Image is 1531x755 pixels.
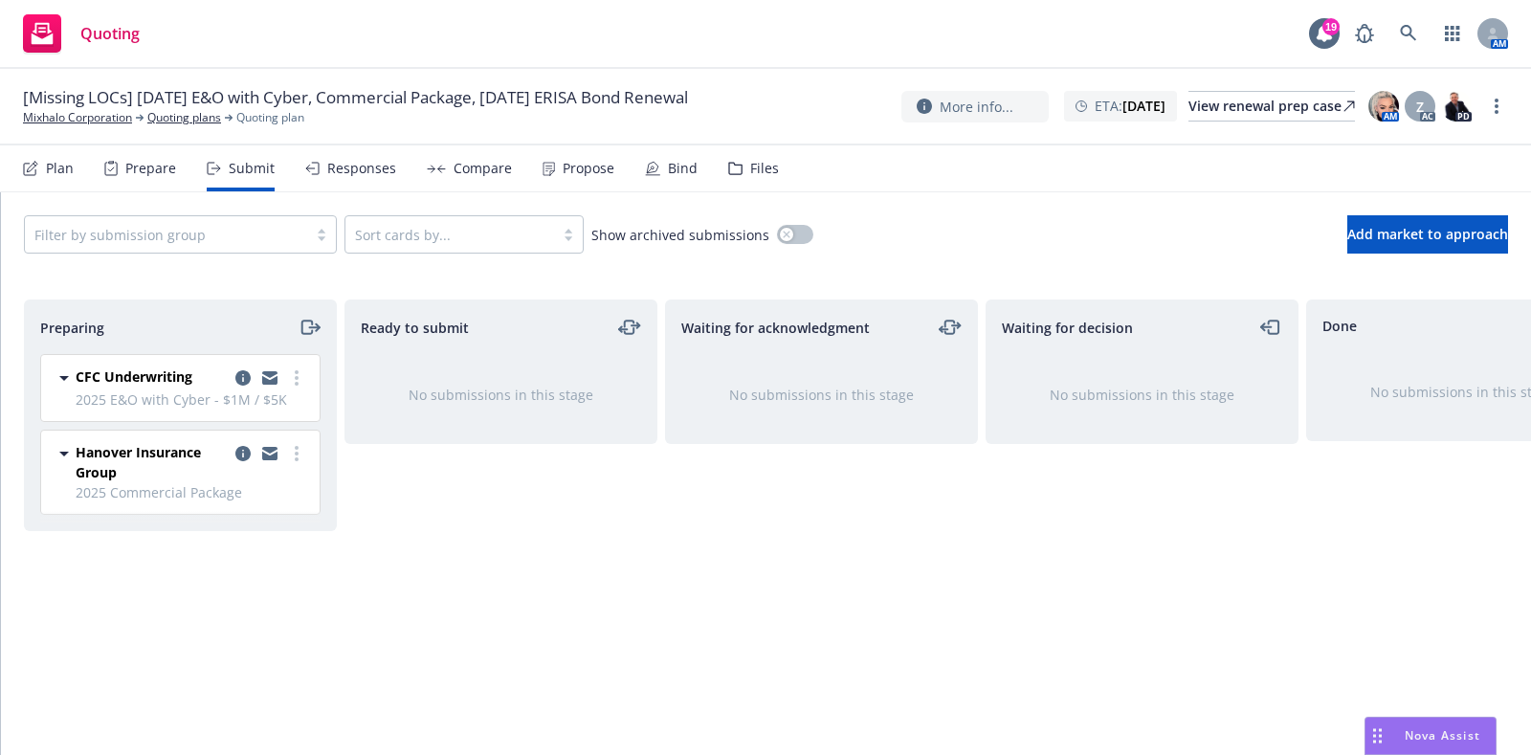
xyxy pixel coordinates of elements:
[1433,14,1472,53] a: Switch app
[376,385,626,405] div: No submissions in this stage
[1365,718,1389,754] div: Drag to move
[1188,92,1355,121] div: View renewal prep case
[76,389,308,410] span: 2025 E&O with Cyber - $1M / $5K
[1441,91,1472,122] img: photo
[1345,14,1384,53] a: Report a Bug
[76,482,308,502] span: 2025 Commercial Package
[454,161,512,176] div: Compare
[147,109,221,126] a: Quoting plans
[1017,385,1267,405] div: No submissions in this stage
[750,161,779,176] div: Files
[1095,96,1165,116] span: ETA :
[939,316,962,339] a: moveLeftRight
[361,318,469,338] span: Ready to submit
[618,316,641,339] a: moveLeftRight
[1322,316,1357,336] span: Done
[236,109,304,126] span: Quoting plan
[1368,91,1399,122] img: photo
[40,318,104,338] span: Preparing
[23,86,688,109] span: [Missing LOCs] [DATE] E&O with Cyber, Commercial Package, [DATE] ERISA Bond Renewal
[1002,318,1133,338] span: Waiting for decision
[23,109,132,126] a: Mixhalo Corporation
[1389,14,1428,53] a: Search
[15,7,147,60] a: Quoting
[901,91,1049,122] button: More info...
[258,366,281,389] a: copy logging email
[940,97,1013,117] span: More info...
[1122,97,1165,115] strong: [DATE]
[76,442,228,482] span: Hanover Insurance Group
[1365,717,1497,755] button: Nova Assist
[258,442,281,465] a: copy logging email
[668,161,698,176] div: Bind
[1188,91,1355,122] a: View renewal prep case
[327,161,396,176] div: Responses
[1347,225,1508,243] span: Add market to approach
[1485,95,1508,118] a: more
[1259,316,1282,339] a: moveLeft
[46,161,74,176] div: Plan
[285,366,308,389] a: more
[80,26,140,41] span: Quoting
[591,225,769,245] span: Show archived submissions
[232,442,255,465] a: copy logging email
[1322,18,1340,35] div: 19
[285,442,308,465] a: more
[298,316,321,339] a: moveRight
[229,161,275,176] div: Submit
[681,318,870,338] span: Waiting for acknowledgment
[1347,215,1508,254] button: Add market to approach
[76,366,192,387] span: CFC Underwriting
[1405,727,1480,744] span: Nova Assist
[232,366,255,389] a: copy logging email
[125,161,176,176] div: Prepare
[697,385,946,405] div: No submissions in this stage
[1416,97,1424,117] span: Z
[563,161,614,176] div: Propose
